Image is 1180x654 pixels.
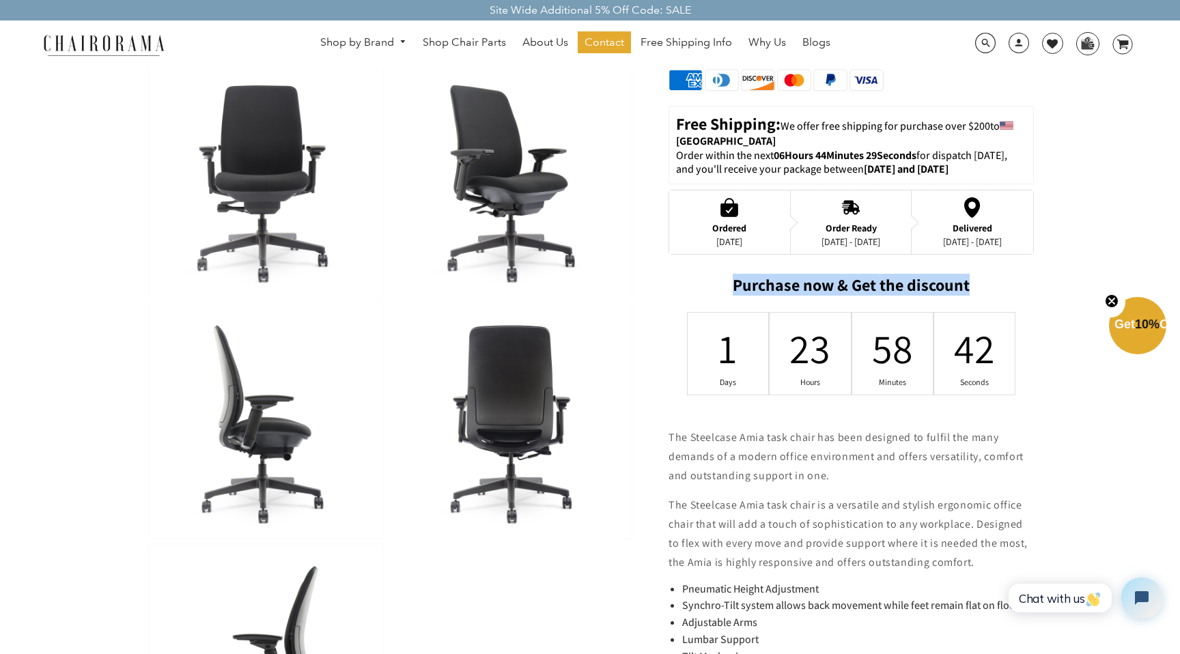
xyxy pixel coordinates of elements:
p: Order within the next for dispatch [DATE], and you'll receive your package between [676,149,1026,177]
a: Shop by Brand [313,32,413,53]
span: We offer free shipping for purchase over $200 [781,119,990,133]
img: Renewed Amia Chair chairorama.com [397,63,632,298]
div: Hours [802,377,819,388]
a: Free Shipping Info [634,31,739,53]
div: Minutes [884,377,901,388]
div: [DATE] [712,236,746,247]
span: Pneumatic Height Adjustment [682,582,819,596]
a: Shop Chair Parts [416,31,513,53]
div: Seconds [966,377,983,388]
iframe: Tidio Chat [994,566,1174,630]
span: Synchro-Tilt system allows back movement while feet remain flat on floor [682,598,1020,612]
img: Amia Chair by chairorama.com [149,63,383,298]
span: Contact [585,35,624,50]
a: Contact [578,31,631,53]
strong: [DATE] and [DATE] [864,162,949,176]
img: Black Renewed Amia Chair chairorama.com [397,303,632,538]
img: chairorama [36,33,172,57]
h2: Purchase now & Get the discount [669,275,1034,302]
span: Blogs [802,35,830,50]
div: 1 [719,322,737,375]
span: 06Hours 44Minutes 29Seconds [774,148,916,162]
span: Adjustable Arms [682,615,757,629]
p: to [676,113,1026,149]
p: The Steelcase Amia task chair is a versatile and stylish ergonomic office chair that will add a t... [669,496,1034,572]
div: Order Ready [821,223,880,233]
span: Why Us [748,35,786,50]
p: The Steelcase Amia task chair has been designed to fulfil the many demands of a modern office env... [669,428,1034,485]
span: 10% [1135,317,1160,331]
div: [DATE] - [DATE] [943,236,1002,247]
a: Blogs [796,31,837,53]
div: 42 [966,322,983,375]
span: Free Shipping Info [641,35,732,50]
a: Why Us [742,31,793,53]
div: Get10%OffClose teaser [1109,298,1166,356]
a: About Us [516,31,575,53]
span: Lumbar Support [682,632,759,646]
div: 23 [802,322,819,375]
span: Get Off [1114,317,1177,331]
div: [DATE] - [DATE] [821,236,880,247]
span: About Us [522,35,568,50]
img: Black Amia Chair [149,303,383,538]
div: Ordered [712,223,746,233]
nav: DesktopNavigation [230,31,921,57]
strong: [GEOGRAPHIC_DATA] [676,134,776,148]
button: Close teaser [1098,286,1125,317]
span: Shop Chair Parts [423,35,506,50]
img: WhatsApp_Image_2024-07-12_at_16.23.01.webp [1077,33,1098,53]
div: Days [719,377,737,388]
div: Delivered [943,223,1002,233]
div: 58 [884,322,901,375]
strong: Free Shipping: [676,113,781,134]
